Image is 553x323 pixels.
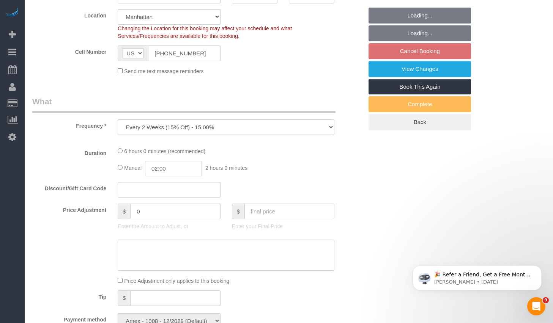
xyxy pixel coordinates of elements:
label: Location [27,9,112,19]
label: Frequency * [27,119,112,130]
iframe: Intercom live chat [527,297,545,315]
span: 6 hours 0 minutes (recommended) [124,148,205,154]
span: Manual [124,165,142,171]
a: View Changes [369,61,471,77]
label: Duration [27,147,112,157]
span: 2 hours 0 minutes [205,165,247,171]
label: Price Adjustment [27,204,112,214]
span: $ [118,290,130,306]
a: Book This Again [369,79,471,95]
a: Back [369,114,471,130]
span: $ [118,204,130,219]
p: Enter the Amount to Adjust, or [118,223,220,230]
iframe: Intercom notifications message [401,249,553,303]
img: Automaid Logo [5,8,20,18]
input: final price [244,204,335,219]
legend: What [32,96,336,113]
span: 9 [543,297,549,303]
span: Send me text message reminders [124,68,203,74]
span: Price Adjustment only applies to this booking [124,278,229,284]
span: Changing the Location for this booking may affect your schedule and what Services/Frequencies are... [118,25,292,39]
label: Discount/Gift Card Code [27,182,112,192]
p: Enter your Final Price [232,223,334,230]
input: Cell Number [148,45,220,61]
span: $ [232,204,244,219]
label: Cell Number [27,45,112,56]
label: Tip [27,290,112,301]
